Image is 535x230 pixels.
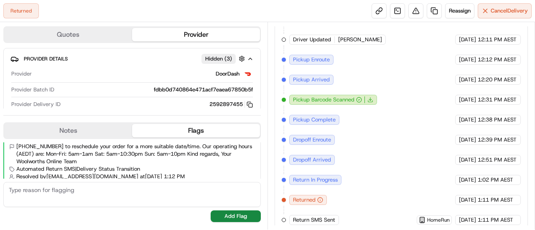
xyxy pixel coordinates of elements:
[4,124,132,137] button: Notes
[491,7,528,15] span: Cancel Delivery
[459,56,476,63] span: [DATE]
[11,86,54,94] span: Provider Batch ID
[459,116,476,124] span: [DATE]
[293,56,330,63] span: Pickup Enroute
[427,217,450,223] span: HomeRun
[478,96,517,104] span: 12:31 PM AEST
[478,136,517,144] span: 12:39 PM AEST
[11,101,61,108] span: Provider Delivery ID
[16,173,138,180] span: Resolved by [EMAIL_ADDRESS][DOMAIN_NAME]
[293,96,354,104] span: Pickup Barcode Scanned
[293,36,331,43] span: Driver Updated
[201,53,247,64] button: Hidden (3)
[211,210,261,222] button: Add Flag
[478,56,517,63] span: 12:12 PM AEST
[459,76,476,83] span: [DATE]
[209,101,253,108] button: 2592897455
[293,216,335,224] span: Return SMS Sent
[478,176,513,184] span: 1:02 PM AEST
[293,96,362,104] button: Pickup Barcode Scanned
[205,55,232,63] span: Hidden ( 3 )
[478,216,513,224] span: 1:11 PM AEST
[459,196,476,204] span: [DATE]
[459,136,476,144] span: [DATE]
[478,116,517,124] span: 12:38 PM AEST
[293,156,331,164] span: Dropoff Arrived
[293,196,316,204] span: Returned
[11,70,32,78] span: Provider
[449,7,471,15] span: Reassign
[478,36,517,43] span: 12:11 PM AEST
[154,86,253,94] span: fdbb0d740864e471acf7eaea67850b5f
[16,165,140,173] span: Automated Return SMS | Delivery Status Transition
[216,70,239,78] span: DoorDash
[293,136,331,144] span: Dropoff Enroute
[293,76,330,83] span: Pickup Arrived
[445,3,474,18] button: Reassign
[478,196,513,204] span: 1:11 PM AEST
[459,156,476,164] span: [DATE]
[132,124,260,137] button: Flags
[419,217,450,223] button: HomeRun
[243,69,253,79] img: doordash_logo_v2.png
[338,36,382,43] span: [PERSON_NAME]
[132,28,260,41] button: Provider
[459,36,476,43] span: [DATE]
[24,56,68,62] span: Provider Details
[140,173,185,180] span: at [DATE] 1:12 PM
[293,176,338,184] span: Return In Progress
[4,28,132,41] button: Quotes
[459,216,476,224] span: [DATE]
[478,76,517,83] span: 12:20 PM AEST
[16,128,255,165] span: Creation message: Dear [PERSON_NAME] , This is a message from [PERSON_NAME] to advise that a deli...
[459,96,476,104] span: [DATE]
[293,116,336,124] span: Pickup Complete
[459,176,476,184] span: [DATE]
[478,156,517,164] span: 12:51 PM AEST
[478,3,532,18] button: CancelDelivery
[10,52,254,66] button: Provider DetailsHidden (3)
